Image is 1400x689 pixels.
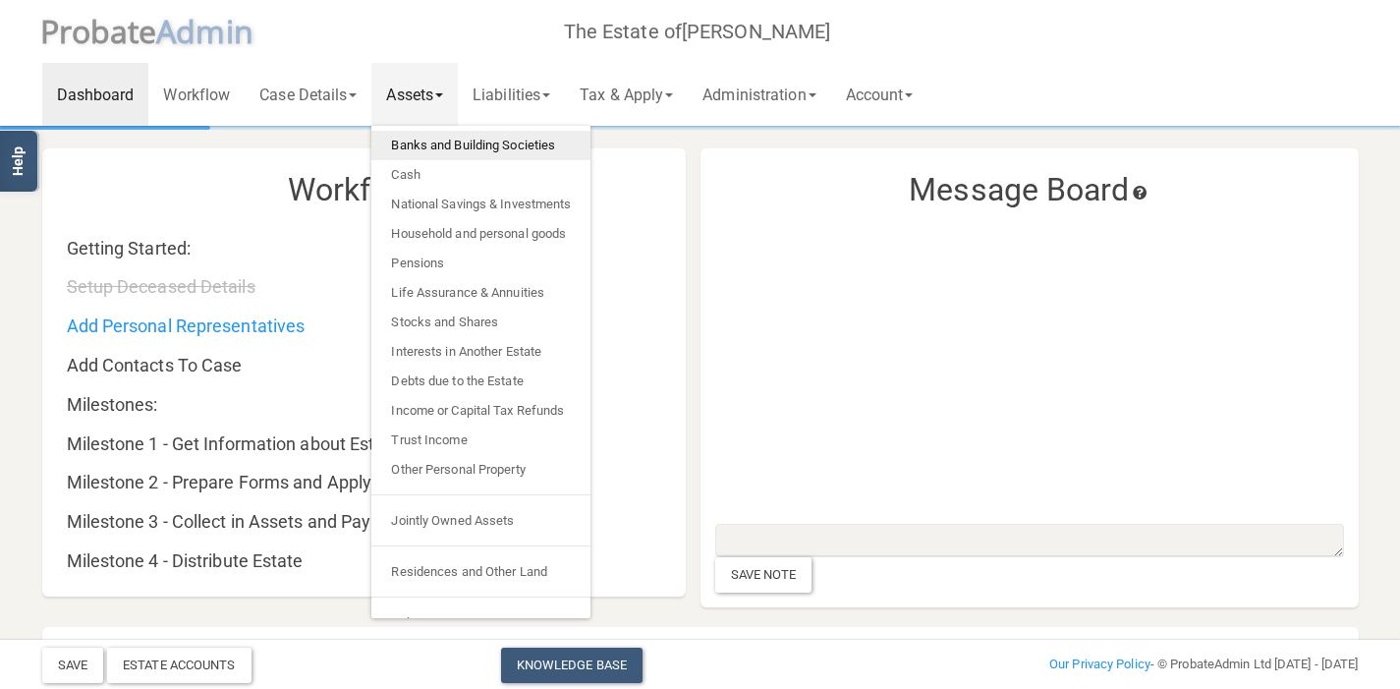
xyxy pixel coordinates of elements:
a: Add Contacts To Case [67,355,243,375]
div: Milestones: [52,395,534,415]
a: Jointly Owned Assets [371,506,590,536]
a: Household and personal goods [371,219,590,249]
h3: Message Board [715,173,1344,207]
span: dmin [176,10,252,52]
a: Liabilities [458,63,565,126]
a: Administration [688,63,830,126]
div: Save Note [715,557,812,593]
a: Interests in Another Estate [371,337,590,367]
a: Milestone 1 - Get Information about Estate [67,433,401,454]
div: Getting Started: [52,239,534,258]
a: Case Details [245,63,371,126]
a: Milestone 3 - Collect in Assets and Pay Liabilities [67,511,450,532]
a: Banks and Building Societies [371,131,590,160]
a: Unknown [371,608,590,638]
a: Stocks and Shares [371,308,590,337]
a: Milestone 2 - Prepare Forms and Apply for Grant [67,472,446,492]
a: Our Privacy Policy [1049,657,1150,671]
a: Assets [371,63,458,126]
a: Pensions [371,249,590,278]
a: National Savings & Investments [371,190,590,219]
a: Life Assurance & Annuities [371,278,590,308]
a: Knowledge Base [501,648,643,683]
a: Dashboard [42,63,149,126]
a: Milestone 4 - Distribute Estate [67,550,304,571]
a: Account [831,63,928,126]
a: Other Personal Property [371,455,590,485]
div: - © ProbateAdmin Ltd [DATE] - [DATE] [924,653,1373,676]
a: Income or Capital Tax Refunds [371,396,590,426]
a: Debts due to the Estate [371,367,590,396]
h3: Workflow [57,173,671,207]
span: A [156,10,253,52]
a: Residences and Other Land [371,557,590,587]
button: Save [42,648,103,683]
span: P [40,10,157,52]
a: Trust Income [371,426,590,455]
a: Workflow [148,63,245,126]
a: Tax & Apply [565,63,688,126]
span: robate [59,10,157,52]
a: Add Personal Representatives [67,316,306,336]
div: Estate Accounts [107,648,252,683]
a: Cash [371,160,590,190]
a: Setup Deceased Details [67,276,255,297]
